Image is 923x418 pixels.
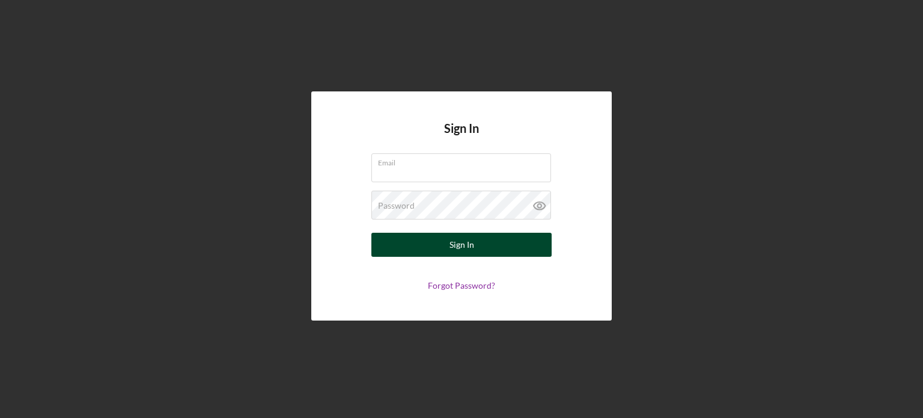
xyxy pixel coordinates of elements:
h4: Sign In [444,121,479,153]
div: Sign In [449,233,474,257]
button: Sign In [371,233,552,257]
a: Forgot Password? [428,280,495,290]
label: Email [378,154,551,167]
label: Password [378,201,415,211]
